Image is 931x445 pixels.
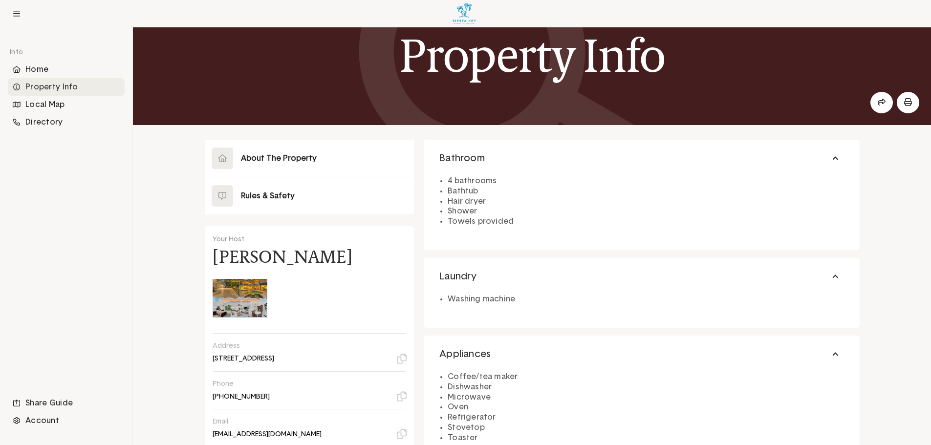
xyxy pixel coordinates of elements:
[213,430,322,439] p: [EMAIL_ADDRESS][DOMAIN_NAME]
[8,113,125,131] div: Directory
[424,258,859,295] button: Laundry
[448,433,844,443] li: Toaster
[8,61,125,78] li: Navigation item
[213,341,400,350] p: Address
[439,348,491,360] span: Appliances
[213,392,270,401] p: [PHONE_NUMBER]
[8,394,125,412] li: Navigation item
[8,412,125,429] div: Account
[213,236,244,243] span: Your Host
[448,392,844,403] li: Microwave
[439,152,485,165] span: Bathroom
[448,423,844,433] li: Stovetop
[8,412,125,429] li: Navigation item
[451,0,477,27] img: Logo
[448,402,844,412] li: Oven
[424,336,859,373] button: Appliances
[448,412,844,423] li: Refrigerator
[8,61,125,78] div: Home
[399,30,665,82] h1: Property Info
[448,294,844,304] li: Washing machine
[439,270,476,283] span: Laundry
[8,96,125,113] li: Navigation item
[213,417,400,426] p: Email
[213,380,400,388] p: Phone
[213,354,274,363] p: [STREET_ADDRESS]
[448,372,844,382] li: Coffee/tea maker
[448,186,844,196] li: Bathtub
[424,140,859,177] button: Bathroom
[448,382,844,392] li: Dishwasher
[213,271,267,325] img: Patrick McInerney's avatar
[8,394,125,412] div: Share Guide
[8,113,125,131] li: Navigation item
[448,206,844,216] li: Shower
[8,96,125,113] div: Local Map
[8,78,125,96] div: Property Info
[448,176,844,186] li: 4 bathrooms
[448,216,844,227] li: Towels provided
[448,196,844,207] li: Hair dryer
[213,249,352,265] h4: [PERSON_NAME]
[8,78,125,96] li: Navigation item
